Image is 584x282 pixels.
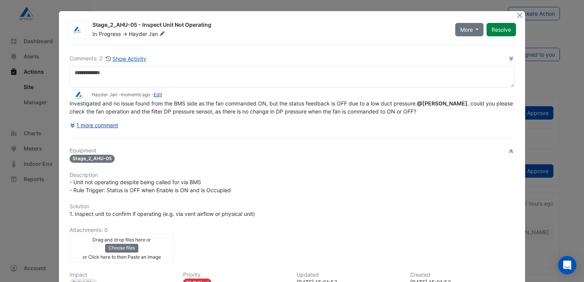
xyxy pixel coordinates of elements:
span: agauci@airmaster.com.au [Airmaster Australia] [417,100,467,107]
h6: Solution [70,203,514,210]
span: More [460,26,473,34]
span: Jan [149,30,167,38]
button: More [455,23,484,36]
img: Airmaster Australia [68,26,86,34]
small: or Click here to then Paste an image [83,254,161,260]
h6: Created [410,272,514,278]
span: 1. Inspect unit to confirm if operating (e.g. via vent airflow or physical unit) [70,211,255,217]
h6: Priority [183,272,287,278]
button: Close [516,11,524,19]
h6: Updated [297,272,401,278]
span: 2025-10-03 09:03:51 [121,92,150,97]
h6: Attachments: 0 [70,227,514,233]
small: Hayder Jan - - [92,91,162,98]
span: Hayder [129,31,147,37]
button: Choose files [105,244,138,252]
h6: Impact [70,272,174,278]
span: - Unit not operating despite being called for via BMS - Rule Trigger: Status is OFF when Enable i... [70,179,231,193]
small: Drag and drop files here or [92,237,151,243]
div: Comments: 2 [70,54,147,63]
button: Resolve [487,23,516,36]
h6: Description [70,172,514,178]
span: In Progress [92,31,121,37]
span: Investigated and no issue found from the BMS side as the fan commanded ON, but the status feedbac... [70,100,514,115]
div: Open Intercom Messenger [558,256,576,274]
a: Edit [154,92,162,97]
div: Stage_2_AHU-05 - Inspect Unit Not Operating [92,21,446,30]
button: 1 more comment [70,118,119,132]
h6: Equipment [70,147,514,154]
span: Stage_2_AHU-05 [70,155,115,163]
span: -> [122,31,127,37]
img: Airmaster Australia [70,91,89,99]
button: Show Activity [105,54,147,63]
